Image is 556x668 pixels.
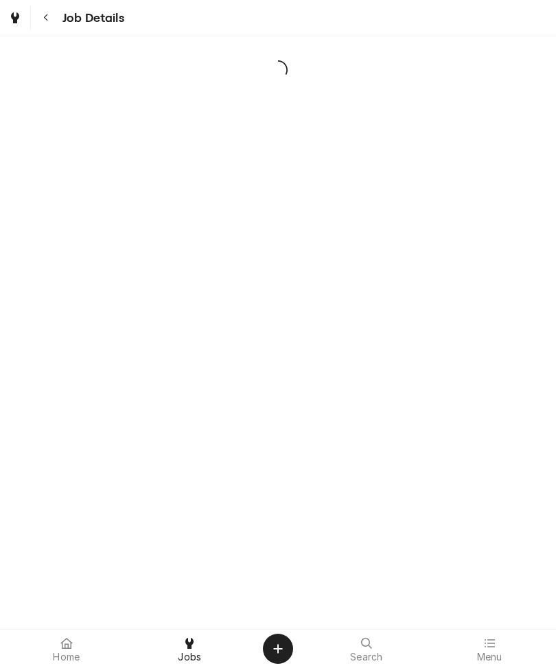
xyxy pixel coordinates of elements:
span: Home [53,652,80,663]
span: Search [350,652,382,663]
span: Jobs [178,652,201,663]
span: Job Details [58,9,124,27]
a: Search [305,632,428,665]
a: Go to Jobs [3,5,27,30]
span: Menu [477,652,502,663]
button: Navigate back [34,5,58,30]
button: Create Object [263,634,293,664]
a: Menu [429,632,551,665]
a: Jobs [129,632,251,665]
a: Home [5,632,128,665]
